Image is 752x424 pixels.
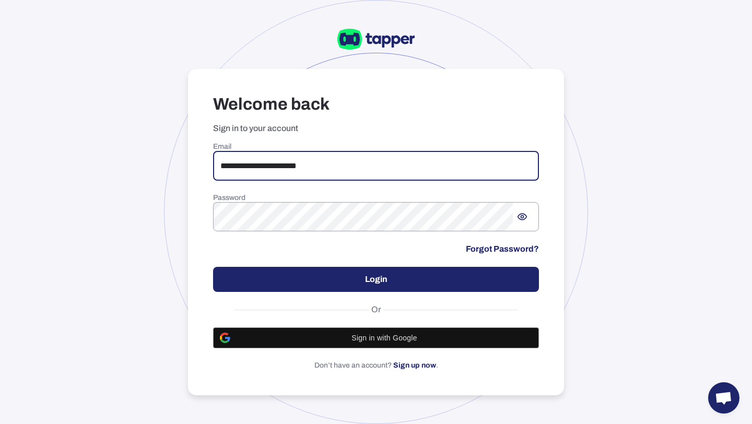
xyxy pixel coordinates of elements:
[237,334,532,342] span: Sign in with Google
[213,193,539,203] h6: Password
[513,207,532,226] button: Show password
[213,327,539,348] button: Sign in with Google
[708,382,739,414] div: Open chat
[213,94,539,115] h3: Welcome back
[393,361,436,369] a: Sign up now
[466,244,539,254] a: Forgot Password?
[213,267,539,292] button: Login
[369,304,384,315] span: Or
[213,123,539,134] p: Sign in to your account
[213,361,539,370] p: Don’t have an account? .
[213,142,539,151] h6: Email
